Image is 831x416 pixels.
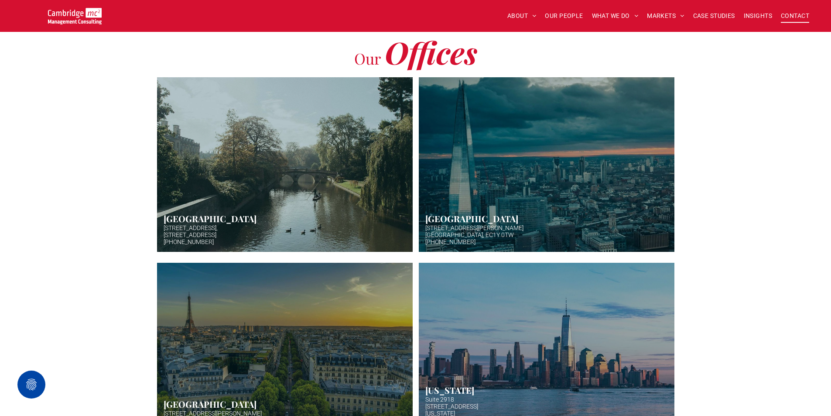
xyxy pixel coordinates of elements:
[354,48,381,69] span: Our
[689,9,739,23] a: CASE STUDIES
[588,9,643,23] a: WHAT WE DO
[419,77,674,252] a: Aerial photo of Tower Bridge, London. Thames snakes into distance. Hazy background.
[739,9,776,23] a: INSIGHTS
[385,31,477,72] span: Offices
[48,8,102,24] img: Go to Homepage
[503,9,541,23] a: ABOUT
[540,9,587,23] a: OUR PEOPLE
[643,9,688,23] a: MARKETS
[48,9,102,18] a: Your Business Transformed | Cambridge Management Consulting
[776,9,814,23] a: CONTACT
[157,77,413,252] a: Hazy afternoon photo of river and bridge in Cambridge. Punt boat in middle-distance. Trees either...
